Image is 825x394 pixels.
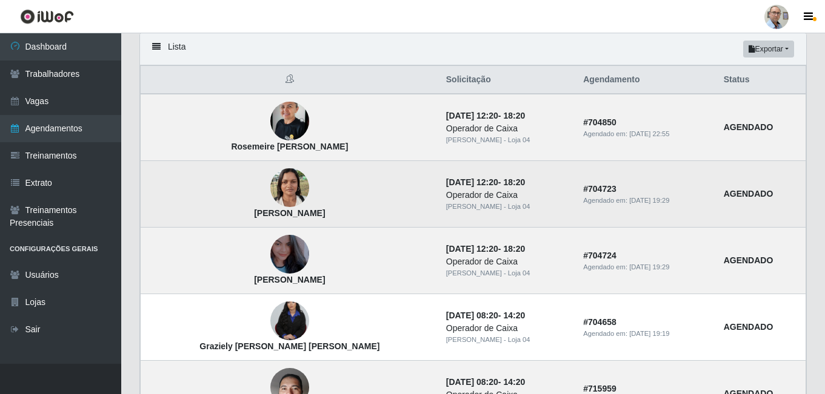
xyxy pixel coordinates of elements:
[583,129,709,139] div: Agendado em:
[270,96,309,147] img: Rosemeire Augusto Da Silva
[583,117,616,127] strong: # 704850
[724,322,773,332] strong: AGENDADO
[199,341,379,351] strong: Graziely [PERSON_NAME] [PERSON_NAME]
[576,66,716,94] th: Agendamento
[439,66,576,94] th: Solicitação
[583,329,709,339] div: Agendado em:
[446,377,525,387] strong: -
[446,111,525,120] strong: -
[446,255,569,268] div: Operador de Caixa
[254,208,325,218] strong: [PERSON_NAME]
[503,310,525,320] time: 14:20
[446,377,498,387] time: [DATE] 08:20
[629,263,669,271] time: [DATE] 19:29
[503,111,525,120] time: 18:20
[446,189,569,202] div: Operador de Caixa
[583,184,616,194] strong: # 704723
[446,135,569,145] div: [PERSON_NAME] - Loja 04
[446,177,525,187] strong: -
[446,122,569,135] div: Operador de Caixa
[446,268,569,278] div: [PERSON_NAME] - Loja 04
[446,202,569,212] div: [PERSON_NAME] - Loja 04
[254,275,325,284] strong: [PERSON_NAME]
[724,122,773,132] strong: AGENDADO
[446,244,525,254] strong: -
[629,330,669,337] time: [DATE] 19:19
[270,292,309,350] img: Graziely waleska cortez ribeiro
[724,189,773,199] strong: AGENDADO
[503,244,525,254] time: 18:20
[629,130,669,137] time: [DATE] 22:55
[446,177,498,187] time: [DATE] 12:20
[724,255,773,265] strong: AGENDADO
[231,142,348,151] strong: Rosemeire [PERSON_NAME]
[446,335,569,345] div: [PERSON_NAME] - Loja 04
[583,384,616,393] strong: # 715959
[140,33,806,65] div: Lista
[583,262,709,272] div: Agendado em:
[629,197,669,204] time: [DATE] 19:29
[743,41,794,57] button: Exportar
[446,244,498,254] time: [DATE] 12:20
[583,251,616,260] strong: # 704724
[20,9,74,24] img: CoreUI Logo
[446,322,569,335] div: Operador de Caixa
[446,111,498,120] time: [DATE] 12:20
[446,310,498,320] time: [DATE] 08:20
[270,231,309,278] img: Camila Maria Da Silva
[446,310,525,320] strong: -
[503,177,525,187] time: 18:20
[270,162,309,214] img: Rafaela Maria da Silva
[583,317,616,327] strong: # 704658
[716,66,806,94] th: Status
[503,377,525,387] time: 14:20
[583,195,709,206] div: Agendado em:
